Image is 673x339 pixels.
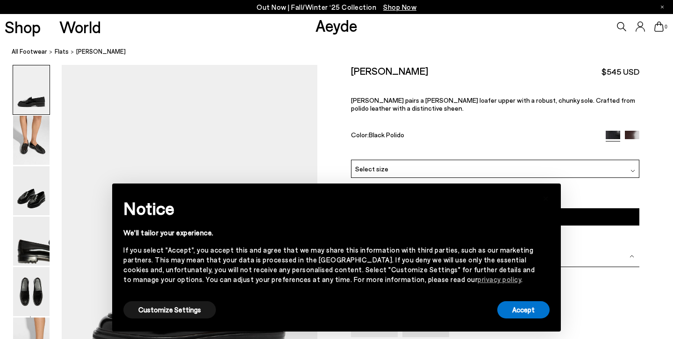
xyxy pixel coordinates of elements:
[497,301,550,318] button: Accept
[630,169,635,173] img: svg%3E
[664,24,668,29] span: 0
[601,66,639,78] span: $545 USD
[55,48,69,55] span: flats
[654,21,664,32] a: 0
[76,47,126,56] span: [PERSON_NAME]
[5,19,41,35] a: Shop
[123,301,216,318] button: Customize Settings
[257,1,416,13] p: Out Now | Fall/Winter ‘25 Collection
[478,275,521,283] a: privacy policy
[351,131,596,141] div: Color:
[351,65,428,77] h2: [PERSON_NAME]
[13,166,50,215] img: Leon Loafers - Image 3
[13,116,50,165] img: Leon Loafers - Image 2
[535,186,557,209] button: Close this notice
[369,131,404,139] span: Black Polido
[13,217,50,266] img: Leon Loafers - Image 4
[59,19,101,35] a: World
[123,228,535,238] div: We'll tailor your experience.
[13,267,50,316] img: Leon Loafers - Image 5
[351,96,639,112] p: [PERSON_NAME] pairs a [PERSON_NAME] loafer upper with a robust, chunky sole. Crafted from polido ...
[12,39,673,65] nav: breadcrumb
[123,196,535,220] h2: Notice
[123,245,535,284] div: If you select "Accept", you accept this and agree that we may share this information with third p...
[55,47,69,56] a: flats
[383,3,416,11] span: Navigate to /collections/new-in
[13,65,50,114] img: Leon Loafers - Image 1
[543,191,549,204] span: ×
[315,15,358,35] a: Aeyde
[355,164,388,174] span: Select size
[12,47,47,56] a: All Footwear
[630,254,634,259] img: svg%3E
